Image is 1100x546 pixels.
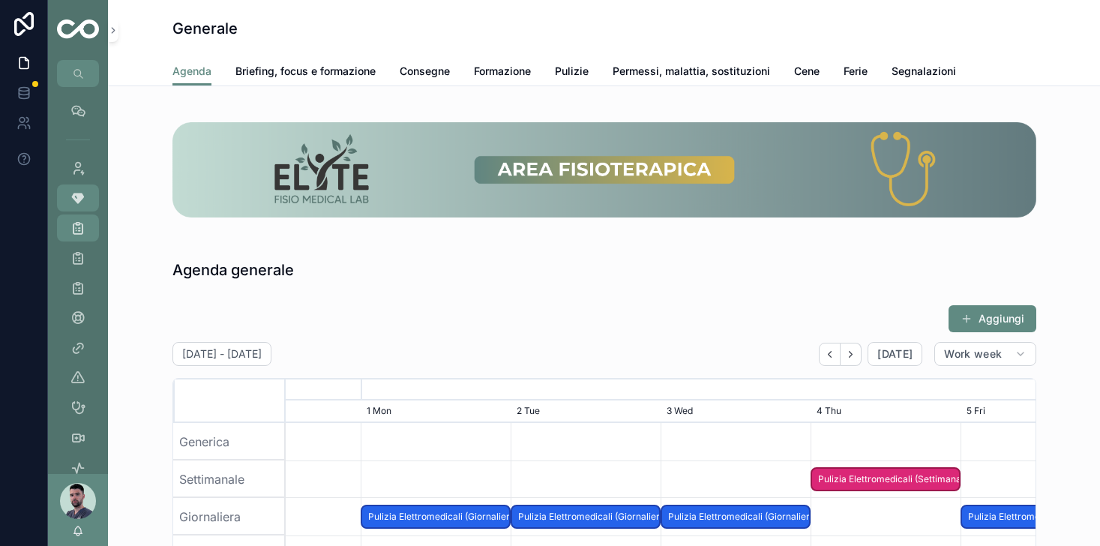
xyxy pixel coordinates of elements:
span: Formazione [474,64,531,79]
div: Giornaliera [173,498,286,535]
div: 31 Sun [211,400,361,423]
span: Pulizia Elettromedicali (Settimanale) [812,467,959,492]
button: Work week [934,342,1036,366]
div: scrollable content [48,87,108,474]
button: Aggiungi [949,305,1036,332]
span: Segnalazioni [892,64,956,79]
span: Ferie [844,64,868,79]
span: Work week [944,347,1002,361]
button: [DATE] [868,342,922,366]
div: Pulizia Elettromedicali (Giornaliera) [361,505,511,529]
img: 16062-6.png [172,122,1036,217]
h1: Agenda generale [172,259,294,280]
div: Generica [173,423,286,460]
div: Pulizia Elettromedicali (Settimanale) [811,467,961,492]
span: Pulizia Elettromedicali (Giornaliera) [512,505,659,529]
span: Cene [794,64,820,79]
a: Permessi, malattia, sostituzioni [613,58,770,88]
div: 1 Mon [361,400,511,423]
span: Permessi, malattia, sostituzioni [613,64,770,79]
img: App logo [57,19,99,41]
a: Segnalazioni [892,58,956,88]
a: Formazione [474,58,531,88]
div: Pulizia Elettromedicali (Giornaliera) [661,505,811,529]
div: 3 Wed [661,400,811,423]
span: Pulizia Elettromedicali (Giornaliera) [662,505,809,529]
span: Pulizie [555,64,589,79]
div: Settimanale [173,460,286,498]
a: Consegne [400,58,450,88]
div: Pulizia Elettromedicali (Giornaliera) [511,505,661,529]
div: 2 Tue [511,400,661,423]
a: Pulizie [555,58,589,88]
span: [DATE] [877,347,913,361]
span: Briefing, focus e formazione [235,64,376,79]
a: Cene [794,58,820,88]
a: Agenda [172,58,211,86]
h1: Generale [172,18,238,39]
span: Consegne [400,64,450,79]
h2: [DATE] - [DATE] [182,346,262,361]
span: Pulizia Elettromedicali (Giornaliera) [362,505,509,529]
span: Agenda [172,64,211,79]
a: Ferie [844,58,868,88]
a: Briefing, focus e formazione [235,58,376,88]
div: 4 Thu [811,400,961,423]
